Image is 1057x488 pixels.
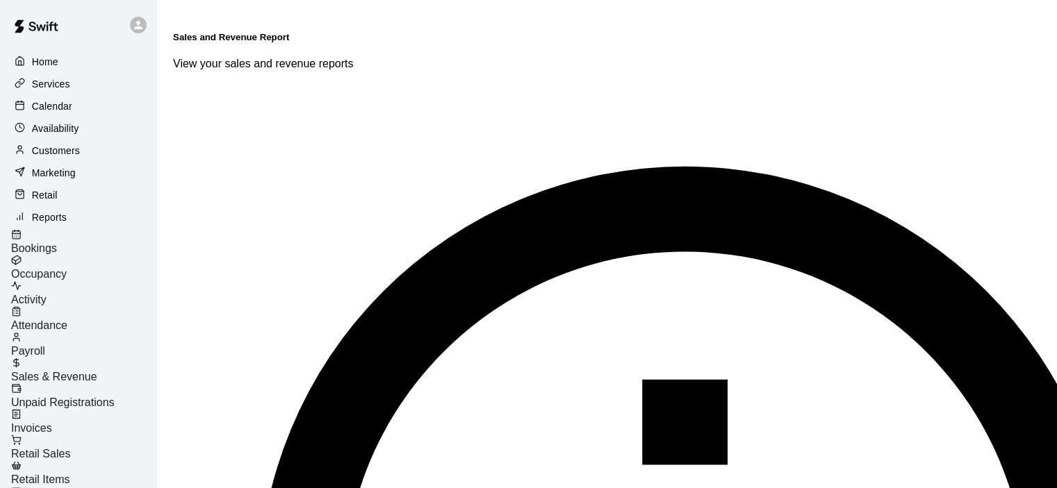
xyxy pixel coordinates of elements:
span: Invoices [11,422,52,434]
a: Customers [11,140,145,161]
a: Calendar [11,96,145,117]
p: Services [32,77,70,91]
a: Attendance [11,306,156,332]
p: Marketing [32,166,76,180]
span: Activity [11,294,47,305]
a: Invoices [11,409,156,435]
span: Sales & Revenue [11,371,97,382]
span: Bookings [11,242,57,254]
a: Activity [11,280,156,306]
a: Marketing [11,162,145,183]
span: Attendance [11,319,67,331]
a: Sales & Revenue [11,357,156,383]
a: Bookings [11,229,156,255]
span: Occupancy [11,268,67,280]
a: Unpaid Registrations [11,383,156,409]
a: Retail Items [11,460,156,486]
span: Unpaid Registrations [11,396,115,408]
p: Customers [32,144,80,158]
a: Retail [11,185,145,205]
a: Services [11,74,145,94]
p: Home [32,55,58,69]
a: Reports [11,207,145,228]
a: Occupancy [11,255,156,280]
p: Reports [32,210,67,224]
p: Availability [32,121,79,135]
a: Payroll [11,332,156,357]
a: Availability [11,118,145,139]
a: Retail Sales [11,435,156,460]
a: Home [11,51,145,72]
span: Retail Items [11,473,69,485]
p: Retail [32,188,58,202]
span: Retail Sales [11,448,70,460]
p: Calendar [32,99,72,113]
span: Payroll [11,345,45,357]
